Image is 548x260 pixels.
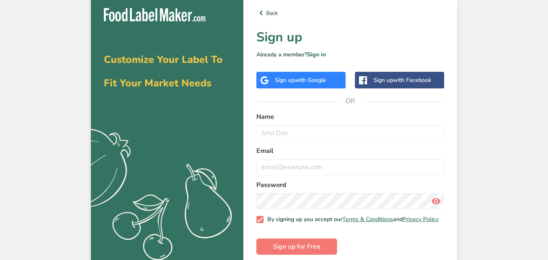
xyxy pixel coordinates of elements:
label: Name [256,112,444,122]
button: Sign up for Free [256,239,337,255]
span: with Google [294,76,326,84]
a: Privacy Policy [403,215,438,223]
div: Sign up [275,76,326,84]
a: Back [256,8,444,18]
input: email@example.com [256,159,444,175]
input: John Doe [256,125,444,141]
div: Sign up [374,76,431,84]
label: Email [256,146,444,156]
a: Terms & Conditions [342,215,393,223]
a: Sign in [307,51,326,58]
span: with Facebook [393,76,431,84]
img: Food Label Maker [104,8,205,21]
span: Sign up for Free [273,242,320,251]
label: Password [256,180,444,190]
h1: Sign up [256,28,444,47]
p: Already a member? [256,50,444,59]
span: By signing up you accept our and [264,216,439,223]
span: OR [338,89,363,113]
span: Customize Your Label To Fit Your Market Needs [104,53,223,90]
